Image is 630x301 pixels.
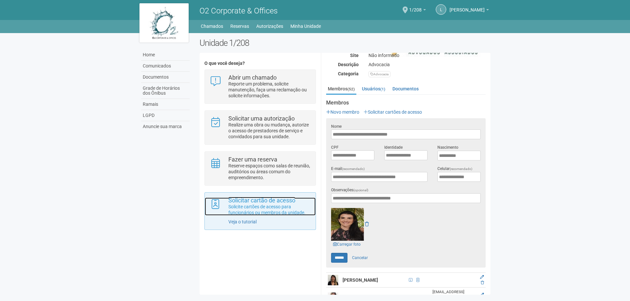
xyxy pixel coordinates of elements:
[432,289,475,300] div: [EMAIL_ADDRESS][DOMAIN_NAME]
[331,241,363,248] a: Carregar foto
[353,188,368,192] span: (opcional)
[409,8,426,13] a: 1/208
[331,187,368,193] label: Observações
[228,197,295,204] strong: Solicitar cartão de acesso
[365,221,369,227] a: Remover
[348,253,371,263] a: Cancelar
[331,144,339,150] label: CPF
[199,38,491,48] h2: Unidade 1/208
[380,87,385,91] small: (1)
[256,22,283,31] a: Autorizações
[364,109,422,115] a: Solicitar cartões de acesso
[210,198,310,216] a: Solicitar cartão de acesso Solicite cartões de acesso para funcionários ou membros da unidade.
[350,53,359,58] strong: Site
[364,52,491,58] div: Não informado
[141,121,190,132] a: Anuncie sua marca
[450,8,489,13] a: [PERSON_NAME]
[409,1,422,12] span: 1/208
[210,157,310,180] a: Fazer uma reserva Reserve espaços como salas de reunião, auditórios ou áreas comum do empreendime...
[368,71,390,77] div: Advocacia
[326,100,486,106] strong: Membros
[436,4,446,15] a: L
[199,6,278,15] span: O2 Corporate & Offices
[331,166,365,172] label: E-mail
[228,122,311,140] p: Realize uma obra ou mudança, autorize o acesso de prestadores de serviço e convidados para sua un...
[331,123,342,129] label: Nome
[338,62,359,67] strong: Descrição
[228,163,311,180] p: Reserve espaços como salas de reunião, auditórios ou áreas comum do empreendimento.
[290,22,321,31] a: Minha Unidade
[384,144,403,150] label: Identidade
[437,144,458,150] label: Nascimento
[210,116,310,140] a: Solicitar uma autorização Realize uma obra ou mudança, autorize o acesso de prestadores de serviç...
[141,61,190,72] a: Comunicados
[201,22,223,31] a: Chamados
[230,22,249,31] a: Reservas
[342,167,365,171] span: (recomendado)
[450,1,485,12] span: Luciana
[141,72,190,83] a: Documentos
[228,115,295,122] strong: Solicitar uma autorização
[331,208,364,241] img: GetFile
[338,71,359,76] strong: Categoria
[228,204,311,216] p: Solicite cartões de acesso para funcionários ou membros da unidade.
[326,109,359,115] a: Novo membro
[204,61,316,66] h4: O que você deseja?
[343,277,378,283] strong: [PERSON_NAME]
[210,75,310,99] a: Abrir um chamado Reporte um problema, solicite manutenção, faça uma reclamação ou solicite inform...
[228,156,277,163] strong: Fazer uma reserva
[141,99,190,110] a: Ramais
[480,292,484,297] a: Editar membro
[326,84,356,95] a: Membros(52)
[328,275,338,285] img: user.png
[391,84,420,94] a: Documentos
[360,84,387,94] a: Usuários(1)
[347,87,355,91] small: (52)
[481,280,484,285] a: Excluir membro
[364,62,491,67] div: Advocacia
[437,166,472,172] label: Celular
[480,275,484,279] a: Editar membro
[228,74,277,81] strong: Abrir um chamado
[141,110,190,121] a: LGPD
[450,167,472,171] span: (recomendado)
[141,83,190,99] a: Grade de Horários dos Ônibus
[139,3,189,43] img: logo.jpg
[141,49,190,61] a: Home
[228,219,257,224] a: Veja o tutorial
[228,81,311,99] p: Reporte um problema, solicite manutenção, faça uma reclamação ou solicite informações.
